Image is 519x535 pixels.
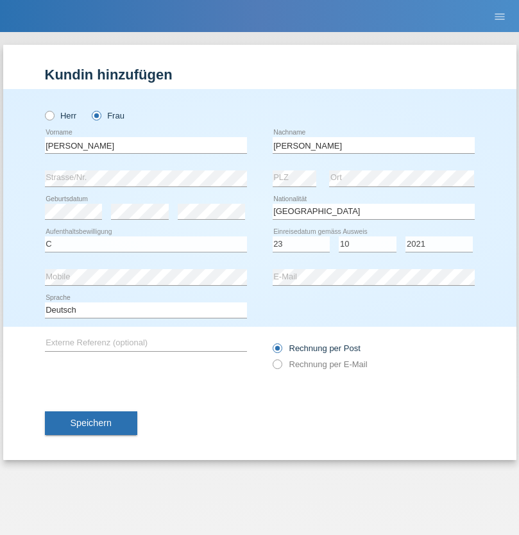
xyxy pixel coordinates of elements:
[45,111,53,119] input: Herr
[71,418,112,428] span: Speichern
[45,67,475,83] h1: Kundin hinzufügen
[493,10,506,23] i: menu
[273,359,281,375] input: Rechnung per E-Mail
[273,343,281,359] input: Rechnung per Post
[92,111,124,120] label: Frau
[273,359,368,369] label: Rechnung per E-Mail
[45,411,137,436] button: Speichern
[487,12,513,20] a: menu
[45,111,77,120] label: Herr
[92,111,100,119] input: Frau
[273,343,361,353] label: Rechnung per Post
